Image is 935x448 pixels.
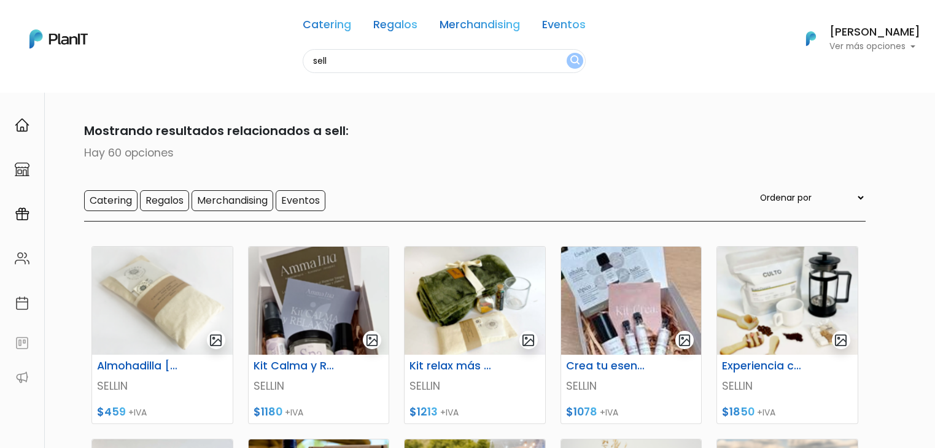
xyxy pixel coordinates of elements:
[276,190,325,211] input: Eventos
[405,247,545,355] img: thumb_68921f9ede5ef_captura-de-pantalla-2025-08-05-121323.png
[559,360,656,373] h6: Crea tu esencia
[254,404,282,419] span: $1180
[542,20,586,34] a: Eventos
[829,27,920,38] h6: [PERSON_NAME]
[209,333,223,347] img: gallery-light
[402,360,499,373] h6: Kit relax más té
[566,404,597,419] span: $1078
[373,20,417,34] a: Regalos
[790,23,920,55] button: PlanIt Logo [PERSON_NAME] Ver más opciones
[303,20,351,34] a: Catering
[15,207,29,222] img: campaigns-02234683943229c281be62815700db0a1741e53638e28bf9629b52c665b00959.svg
[15,118,29,133] img: home-e721727adea9d79c4d83392d1f703f7f8bce08238fde08b1acbfd93340b81755.svg
[15,296,29,311] img: calendar-87d922413cdce8b2cf7b7f5f62616a5cf9e4887200fb71536465627b3292af00.svg
[140,190,189,211] input: Regalos
[566,378,697,394] p: SELLIN
[128,406,147,419] span: +IVA
[97,378,228,394] p: SELLIN
[521,333,535,347] img: gallery-light
[15,336,29,350] img: feedback-78b5a0c8f98aac82b08bfc38622c3050aee476f2c9584af64705fc4e61158814.svg
[797,25,824,52] img: PlanIt Logo
[440,406,459,419] span: +IVA
[834,333,848,347] img: gallery-light
[70,122,866,140] p: Mostrando resultados relacionados a sell:
[15,370,29,385] img: partners-52edf745621dab592f3b2c58e3bca9d71375a7ef29c3b500c9f145b62cc070d4.svg
[829,42,920,51] p: Ver más opciones
[84,190,138,211] input: Catering
[90,360,187,373] h6: Almohadilla [DEMOGRAPHIC_DATA]
[716,246,858,424] a: gallery-light Experiencia café Prensa Francesa SELLIN $1850 +IVA
[409,378,540,394] p: SELLIN
[600,406,618,419] span: +IVA
[70,145,866,161] p: Hay 60 opciones
[722,378,853,394] p: SELLIN
[715,360,812,373] h6: Experiencia café Prensa Francesa
[92,247,233,355] img: thumb_68920e9677729_captura-de-pantalla-2025-08-05-110047.png
[248,246,390,424] a: gallery-light Kit Calma y Relax SELLIN $1180 +IVA
[29,29,88,48] img: PlanIt Logo
[717,247,858,355] img: thumb_Captura_de_pantalla_2025-08-06_151443.png
[192,190,273,211] input: Merchandising
[254,378,384,394] p: SELLIN
[404,246,546,424] a: gallery-light Kit relax más té SELLIN $1213 +IVA
[365,333,379,347] img: gallery-light
[15,162,29,177] img: marketplace-4ceaa7011d94191e9ded77b95e3339b90024bf715f7c57f8cf31f2d8c509eaba.svg
[678,333,692,347] img: gallery-light
[570,55,580,67] img: search_button-432b6d5273f82d61273b3651a40e1bd1b912527efae98b1b7a1b2c0702e16a8d.svg
[249,247,389,355] img: thumb_68921a4a0e9e8_captura-de-pantalla-2025-08-05-115046.png
[757,406,775,419] span: +IVA
[440,20,520,34] a: Merchandising
[97,404,126,419] span: $459
[15,251,29,266] img: people-662611757002400ad9ed0e3c099ab2801c6687ba6c219adb57efc949bc21e19d.svg
[722,404,755,419] span: $1850
[285,406,303,419] span: +IVA
[246,360,343,373] h6: Kit Calma y Relax
[561,247,702,355] img: thumb_6890bb062b707_img_20250404_155023.jpg
[91,246,233,424] a: gallery-light Almohadilla [DEMOGRAPHIC_DATA] SELLIN $459 +IVA
[409,404,438,419] span: $1213
[303,49,586,73] input: Buscá regalos, desayunos, y más
[561,246,702,424] a: gallery-light Crea tu esencia SELLIN $1078 +IVA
